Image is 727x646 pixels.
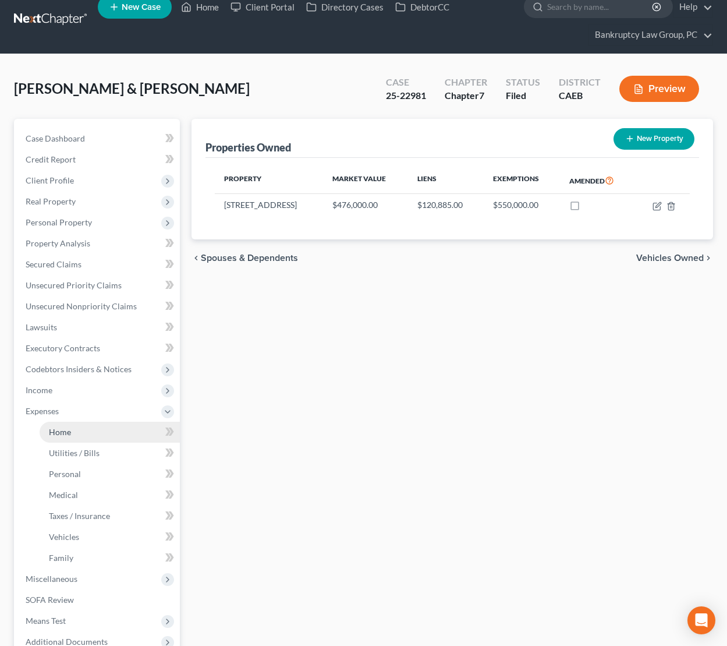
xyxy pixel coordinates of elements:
[26,616,66,626] span: Means Test
[191,253,298,263] button: chevron_left Spouses & Dependents
[26,196,76,206] span: Real Property
[560,167,635,194] th: Amended
[16,317,180,338] a: Lawsuits
[26,406,59,416] span: Expenses
[613,128,694,150] button: New Property
[40,506,180,527] a: Taxes / Insurance
[506,76,540,89] div: Status
[619,76,699,102] button: Preview
[26,259,81,269] span: Secured Claims
[26,343,100,353] span: Executory Contracts
[704,253,713,263] i: chevron_right
[40,443,180,464] a: Utilities / Bills
[49,511,110,521] span: Taxes / Insurance
[687,606,715,634] div: Open Intercom Messenger
[506,89,540,103] div: Filed
[40,527,180,548] a: Vehicles
[16,589,180,610] a: SOFA Review
[559,76,601,89] div: District
[26,322,57,332] span: Lawsuits
[408,194,484,216] td: $120,885.00
[636,253,713,263] button: Vehicles Owned chevron_right
[26,175,74,185] span: Client Profile
[49,448,100,458] span: Utilities / Bills
[479,90,484,101] span: 7
[323,167,408,194] th: Market Value
[16,128,180,149] a: Case Dashboard
[26,217,92,227] span: Personal Property
[40,485,180,506] a: Medical
[16,275,180,296] a: Unsecured Priority Claims
[26,574,77,584] span: Miscellaneous
[16,296,180,317] a: Unsecured Nonpriority Claims
[484,194,560,216] td: $550,000.00
[49,469,81,479] span: Personal
[589,24,712,45] a: Bankruptcy Law Group, PC
[215,194,322,216] td: [STREET_ADDRESS]
[49,532,79,542] span: Vehicles
[205,140,291,154] div: Properties Owned
[26,595,74,605] span: SOFA Review
[26,238,90,248] span: Property Analysis
[16,233,180,254] a: Property Analysis
[386,76,426,89] div: Case
[215,167,322,194] th: Property
[26,133,85,143] span: Case Dashboard
[16,338,180,359] a: Executory Contracts
[484,167,560,194] th: Exemptions
[16,149,180,170] a: Credit Report
[323,194,408,216] td: $476,000.00
[408,167,484,194] th: Liens
[191,253,201,263] i: chevron_left
[40,548,180,569] a: Family
[40,464,180,485] a: Personal
[26,280,122,290] span: Unsecured Priority Claims
[445,89,487,103] div: Chapter
[386,89,426,103] div: 25-22981
[14,80,250,97] span: [PERSON_NAME] & [PERSON_NAME]
[26,385,52,395] span: Income
[201,253,298,263] span: Spouses & Dependents
[636,253,704,263] span: Vehicles Owned
[40,422,180,443] a: Home
[559,89,601,103] div: CAEB
[26,154,76,164] span: Credit Report
[49,490,78,500] span: Medical
[26,364,132,374] span: Codebtors Insiders & Notices
[16,254,180,275] a: Secured Claims
[49,427,71,437] span: Home
[445,76,487,89] div: Chapter
[49,553,73,563] span: Family
[26,301,137,311] span: Unsecured Nonpriority Claims
[122,3,161,12] span: New Case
